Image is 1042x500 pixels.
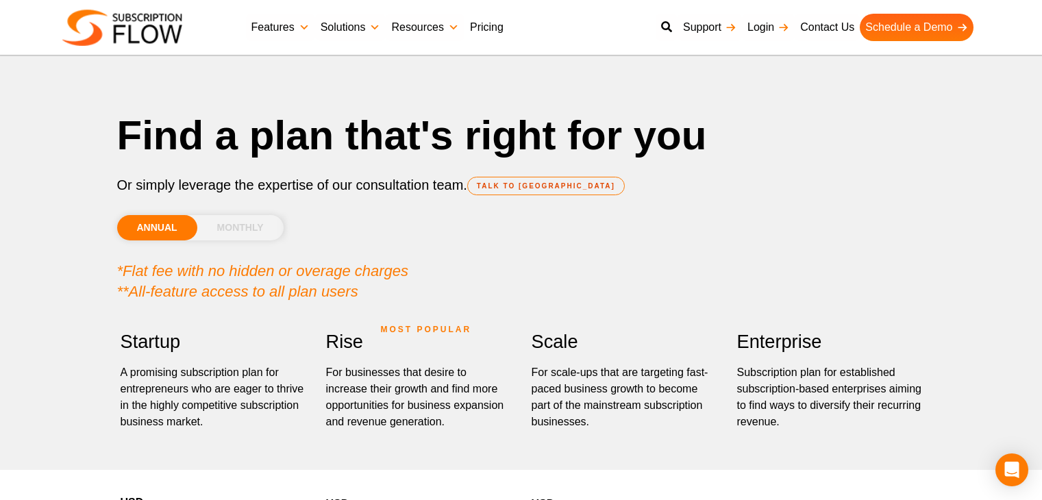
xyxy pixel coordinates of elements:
p: A promising subscription plan for entrepreneurs who are eager to thrive in the highly competitive... [121,364,306,430]
li: ANNUAL [117,215,197,240]
p: Subscription plan for established subscription-based enterprises aiming to find ways to diversify... [737,364,922,430]
a: Schedule a Demo [860,14,973,41]
div: For scale-ups that are targeting fast-paced business growth to become part of the mainstream subs... [532,364,717,430]
span: MOST POPULAR [381,314,472,345]
img: Subscriptionflow [62,10,182,46]
a: Support [678,14,742,41]
a: Solutions [315,14,386,41]
a: Login [742,14,795,41]
h2: Rise [326,326,511,358]
li: MONTHLY [197,215,284,240]
a: Resources [386,14,464,41]
em: **All-feature access to all plan users [117,283,358,300]
a: Contact Us [795,14,860,41]
h2: Scale [532,326,717,358]
a: Features [246,14,315,41]
em: *Flat fee with no hidden or overage charges [117,262,409,279]
div: For businesses that desire to increase their growth and find more opportunities for business expa... [326,364,511,430]
a: TALK TO [GEOGRAPHIC_DATA] [467,177,625,195]
h2: Enterprise [737,326,922,358]
div: Open Intercom Messenger [995,453,1028,486]
h1: Find a plan that's right for you [117,110,926,161]
a: Pricing [464,14,509,41]
p: Or simply leverage the expertise of our consultation team. [117,175,926,195]
h2: Startup [121,326,306,358]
